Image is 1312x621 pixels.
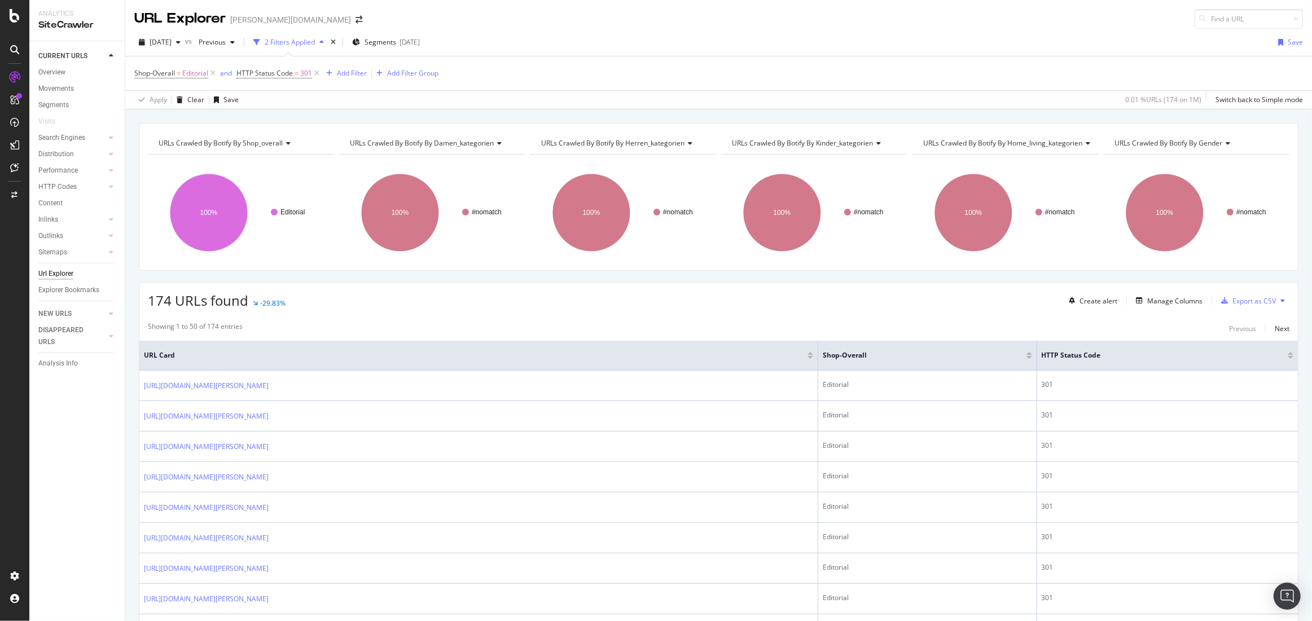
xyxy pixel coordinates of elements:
div: Content [38,197,63,209]
a: Performance [38,165,106,177]
svg: A chart. [339,164,525,262]
svg: A chart. [530,164,716,262]
div: Analytics [38,9,116,19]
text: Editorial [280,208,305,216]
span: Previous [194,37,226,47]
span: 301 [300,65,312,81]
span: HTTP Status Code [1042,350,1271,360]
button: Apply [134,91,167,109]
div: Clear [187,95,204,104]
text: #nomatch [1236,208,1266,216]
button: Previous [194,33,239,51]
div: 301 [1042,532,1293,542]
span: 2025 Sep. 29th [150,37,172,47]
a: Distribution [38,148,106,160]
div: Showing 1 to 50 of 174 entries [148,321,243,335]
a: Search Engines [38,132,106,144]
text: 100% [200,209,218,217]
div: Previous [1229,324,1256,333]
div: DISAPPEARED URLS [38,324,95,348]
div: Editorial [823,593,1032,603]
button: Save [209,91,239,109]
div: [DATE] [400,37,420,47]
div: Manage Columns [1147,296,1203,306]
button: Next [1275,321,1289,335]
div: 301 [1042,380,1293,390]
div: NEW URLS [38,308,72,320]
span: URLs Crawled By Botify By home_living_kategorien [923,138,1082,148]
div: 301 [1042,471,1293,481]
span: = [177,68,181,78]
div: A chart. [912,164,1098,262]
text: #nomatch [1045,208,1075,216]
text: 100% [1156,209,1174,217]
button: Clear [172,91,204,109]
div: [PERSON_NAME][DOMAIN_NAME] [230,14,351,25]
div: Save [223,95,239,104]
a: HTTP Codes [38,181,106,193]
div: 301 [1042,562,1293,572]
svg: A chart. [148,164,334,262]
a: Visits [38,116,67,127]
a: Inlinks [38,214,106,226]
span: URLs Crawled By Botify By kinder_kategorien [732,138,873,148]
span: HTTP Status Code [236,68,293,78]
h4: URLs Crawled By Botify By herren_kategorien [539,134,706,152]
div: 301 [1042,410,1293,420]
text: 100% [582,209,600,217]
div: Next [1275,324,1289,333]
svg: A chart. [721,164,907,262]
div: URL Explorer [134,9,226,28]
a: Analysis Info [38,358,117,369]
span: Editorial [182,65,208,81]
button: Manage Columns [1131,294,1203,307]
button: Create alert [1064,292,1117,310]
span: URLs Crawled By Botify By herren_kategorien [541,138,684,148]
h4: URLs Crawled By Botify By home_living_kategorien [921,134,1099,152]
h4: URLs Crawled By Botify By kinder_kategorien [730,134,897,152]
button: and [220,68,232,78]
div: Inlinks [38,214,58,226]
div: Create alert [1080,296,1117,306]
a: [URL][DOMAIN_NAME][PERSON_NAME] [144,472,269,483]
div: CURRENT URLS [38,50,87,62]
button: Previous [1229,321,1256,335]
span: Shop-Overall [134,68,175,78]
button: 2 Filters Applied [249,33,328,51]
div: arrow-right-arrow-left [356,16,362,24]
a: [URL][DOMAIN_NAME][PERSON_NAME] [144,532,269,544]
div: Analysis Info [38,358,78,369]
button: Export as CSV [1217,292,1276,310]
div: Editorial [823,441,1032,451]
svg: A chart. [1104,164,1289,262]
a: Segments [38,99,117,111]
span: URLs Crawled By Botify By shop_overall [159,138,283,148]
span: vs [185,36,194,46]
button: Switch back to Simple mode [1211,91,1303,109]
a: [URL][DOMAIN_NAME][PERSON_NAME] [144,441,269,452]
div: Editorial [823,501,1032,512]
text: #nomatch [663,208,693,216]
div: Url Explorer [38,268,73,280]
div: Movements [38,83,74,95]
div: Add Filter Group [387,68,438,78]
a: Outlinks [38,230,106,242]
a: Url Explorer [38,268,117,280]
a: [URL][DOMAIN_NAME][PERSON_NAME] [144,380,269,391]
span: URLs Crawled By Botify By gender [1114,138,1222,148]
text: #nomatch [472,208,502,216]
input: Find a URL [1195,9,1303,29]
div: Editorial [823,471,1032,481]
div: 2 Filters Applied [265,37,315,47]
div: Editorial [823,532,1032,542]
div: HTTP Codes [38,181,77,193]
a: DISAPPEARED URLS [38,324,106,348]
a: [URL][DOMAIN_NAME][PERSON_NAME] [144,411,269,422]
div: Outlinks [38,230,63,242]
h4: URLs Crawled By Botify By shop_overall [156,134,323,152]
